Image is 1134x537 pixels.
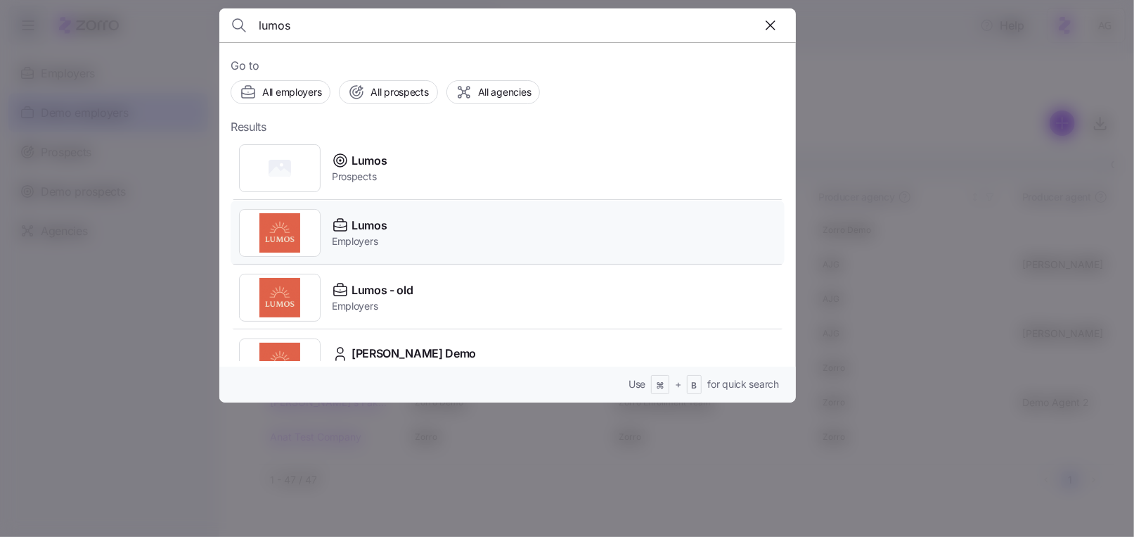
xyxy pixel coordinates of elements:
[675,377,681,391] span: +
[231,118,266,136] span: Results
[629,377,645,391] span: Use
[478,85,531,99] span: All agencies
[231,57,785,75] span: Go to
[339,80,437,104] button: All prospects
[707,377,779,391] span: for quick search
[656,380,664,392] span: ⌘
[692,380,697,392] span: B
[352,152,387,170] span: Lumos
[240,278,320,317] img: Employer logo
[352,217,387,234] span: Lumos
[240,343,320,382] img: Employer logo
[352,345,476,362] span: [PERSON_NAME] Demo
[352,282,413,299] span: Lumos - old
[231,80,330,104] button: All employers
[262,85,321,99] span: All employers
[240,213,320,253] img: Employer logo
[332,234,387,248] span: Employers
[332,170,387,184] span: Prospects
[371,85,428,99] span: All prospects
[446,80,541,104] button: All agencies
[332,299,413,313] span: Employers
